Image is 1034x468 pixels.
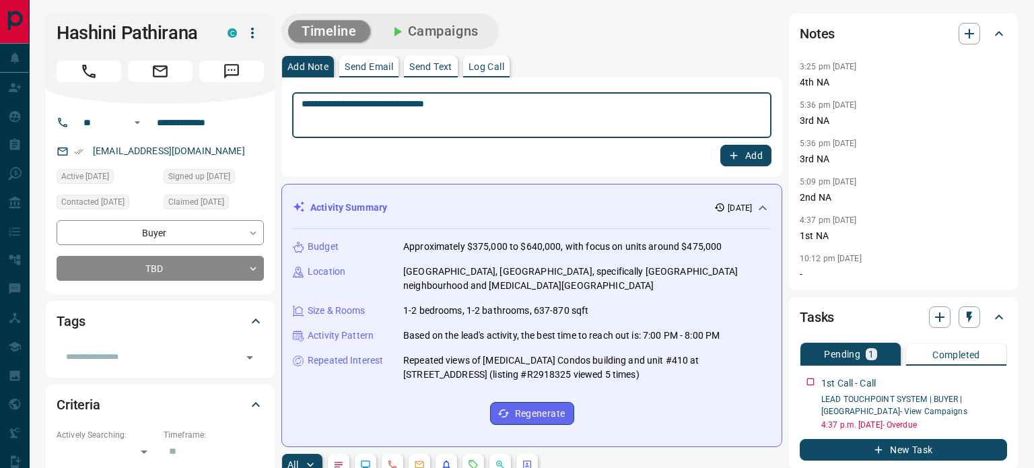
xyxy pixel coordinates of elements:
[800,139,857,148] p: 5:36 pm [DATE]
[93,145,245,156] a: [EMAIL_ADDRESS][DOMAIN_NAME]
[403,240,722,254] p: Approximately $375,000 to $640,000, with focus on units around $475,000
[199,61,264,82] span: Message
[240,348,259,367] button: Open
[57,220,264,245] div: Buyer
[57,61,121,82] span: Call
[821,395,967,416] a: LEAD TOUCHPOINT SYSTEM | BUYER | [GEOGRAPHIC_DATA]- View Campaigns
[57,169,157,188] div: Sun Sep 07 2025
[800,100,857,110] p: 5:36 pm [DATE]
[800,301,1007,333] div: Tasks
[800,62,857,71] p: 3:25 pm [DATE]
[800,152,1007,166] p: 3rd NA
[821,419,1007,431] p: 4:37 p.m. [DATE] - Overdue
[228,28,237,38] div: condos.ca
[61,195,125,209] span: Contacted [DATE]
[74,147,83,156] svg: Email Verified
[403,329,720,343] p: Based on the lead's activity, the best time to reach out is: 7:00 PM - 8:00 PM
[800,229,1007,243] p: 1st NA
[57,389,264,421] div: Criteria
[403,265,771,293] p: [GEOGRAPHIC_DATA], [GEOGRAPHIC_DATA], specifically [GEOGRAPHIC_DATA] neighbourhood and [MEDICAL_D...
[403,304,588,318] p: 1-2 bedrooms, 1-2 bathrooms, 637-870 sqft
[821,376,876,391] p: 1st Call - Call
[409,62,452,71] p: Send Text
[308,354,383,368] p: Repeated Interest
[310,201,387,215] p: Activity Summary
[800,177,857,187] p: 5:09 pm [DATE]
[287,62,329,71] p: Add Note
[720,145,771,166] button: Add
[164,429,264,441] p: Timeframe:
[57,22,207,44] h1: Hashini Pathirana
[800,18,1007,50] div: Notes
[800,215,857,225] p: 4:37 pm [DATE]
[800,23,835,44] h2: Notes
[345,62,393,71] p: Send Email
[57,394,100,415] h2: Criteria
[728,202,752,214] p: [DATE]
[168,170,230,183] span: Signed up [DATE]
[800,267,1007,281] p: -
[403,354,771,382] p: Repeated views of [MEDICAL_DATA] Condos building and unit #410 at [STREET_ADDRESS] (listing #R291...
[800,191,1007,205] p: 2nd NA
[164,169,264,188] div: Sun Sep 07 2025
[800,439,1007,461] button: New Task
[932,350,980,360] p: Completed
[57,195,157,213] div: Sun Sep 07 2025
[61,170,109,183] span: Active [DATE]
[57,429,157,441] p: Actively Searching:
[168,195,224,209] span: Claimed [DATE]
[824,349,860,359] p: Pending
[308,304,366,318] p: Size & Rooms
[800,306,834,328] h2: Tasks
[868,349,874,359] p: 1
[800,75,1007,90] p: 4th NA
[469,62,504,71] p: Log Call
[490,402,574,425] button: Regenerate
[293,195,771,220] div: Activity Summary[DATE]
[57,305,264,337] div: Tags
[164,195,264,213] div: Sun Sep 07 2025
[308,329,374,343] p: Activity Pattern
[57,256,264,281] div: TBD
[308,240,339,254] p: Budget
[288,20,370,42] button: Timeline
[800,254,862,263] p: 10:12 pm [DATE]
[129,114,145,131] button: Open
[800,114,1007,128] p: 3rd NA
[376,20,492,42] button: Campaigns
[308,265,345,279] p: Location
[128,61,193,82] span: Email
[57,310,85,332] h2: Tags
